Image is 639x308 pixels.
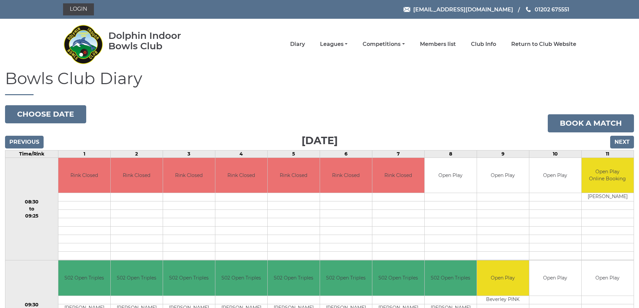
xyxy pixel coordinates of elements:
td: Rink Closed [372,158,424,193]
a: Email [EMAIL_ADDRESS][DOMAIN_NAME] [404,5,513,14]
a: Leagues [320,41,348,48]
td: Rink Closed [215,158,267,193]
td: Open Play [425,158,477,193]
td: Open Play [529,260,581,296]
button: Choose date [5,105,86,123]
td: Rink Closed [320,158,372,193]
span: 01202 675551 [535,6,569,12]
input: Next [610,136,634,148]
a: Competitions [363,41,405,48]
h1: Bowls Club Diary [5,70,634,95]
img: Phone us [526,7,531,12]
td: S02 Open Triples [425,260,477,296]
a: Login [63,3,94,15]
td: S02 Open Triples [268,260,320,296]
td: 08:30 to 09:25 [5,158,58,260]
td: 9 [477,150,529,158]
a: Phone us 01202 675551 [525,5,569,14]
td: 11 [581,150,634,158]
td: S02 Open Triples [111,260,163,296]
a: Members list [420,41,456,48]
img: Email [404,7,410,12]
td: 6 [320,150,372,158]
td: Open Play [477,158,529,193]
td: Beverley PINK [477,296,529,304]
td: 1 [58,150,110,158]
td: Open Play [582,260,634,296]
td: S02 Open Triples [372,260,424,296]
td: 7 [372,150,424,158]
td: [PERSON_NAME] [582,193,634,201]
input: Previous [5,136,44,148]
td: Open Play [529,158,581,193]
td: 8 [424,150,477,158]
a: Return to Club Website [511,41,576,48]
td: 3 [163,150,215,158]
span: [EMAIL_ADDRESS][DOMAIN_NAME] [413,6,513,12]
td: S02 Open Triples [215,260,267,296]
a: Diary [290,41,305,48]
td: Open Play Online Booking [582,158,634,193]
td: 5 [267,150,320,158]
td: Rink Closed [268,158,320,193]
a: Book a match [548,114,634,132]
td: S02 Open Triples [58,260,110,296]
td: 2 [110,150,163,158]
img: Dolphin Indoor Bowls Club [63,21,103,68]
td: S02 Open Triples [163,260,215,296]
td: Rink Closed [58,158,110,193]
td: Rink Closed [163,158,215,193]
td: S02 Open Triples [320,260,372,296]
td: 4 [215,150,267,158]
td: Time/Rink [5,150,58,158]
a: Club Info [471,41,496,48]
td: Rink Closed [111,158,163,193]
td: 10 [529,150,581,158]
div: Dolphin Indoor Bowls Club [108,30,203,51]
td: Open Play [477,260,529,296]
